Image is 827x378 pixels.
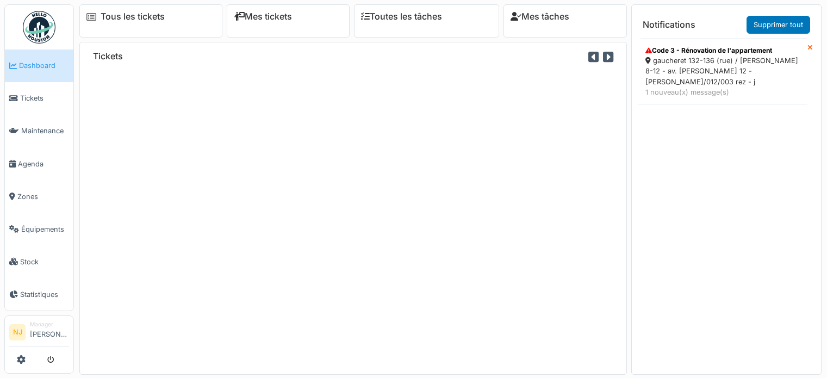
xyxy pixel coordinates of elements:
span: Stock [20,257,69,267]
a: Maintenance [5,115,73,147]
h6: Notifications [643,20,695,30]
a: Équipements [5,213,73,245]
span: Zones [17,191,69,202]
div: 1 nouveau(x) message(s) [645,87,800,97]
li: NJ [9,324,26,340]
span: Équipements [21,224,69,234]
span: Agenda [18,159,69,169]
div: Code 3 - Rénovation de l'appartement [645,46,800,55]
img: Badge_color-CXgf-gQk.svg [23,11,55,44]
a: NJ Manager[PERSON_NAME] [9,320,69,346]
span: Tickets [20,93,69,103]
h6: Tickets [93,51,123,61]
a: Mes tâches [511,11,569,22]
span: Maintenance [21,126,69,136]
a: Tous les tickets [101,11,165,22]
div: gaucheret 132-136 (rue) / [PERSON_NAME] 8-12 - av. [PERSON_NAME] 12 - [PERSON_NAME]/012/003 rez - j [645,55,800,87]
span: Statistiques [20,289,69,300]
a: Dashboard [5,49,73,82]
a: Stock [5,245,73,278]
a: Mes tickets [234,11,292,22]
span: Dashboard [19,60,69,71]
a: Code 3 - Rénovation de l'appartement gaucheret 132-136 (rue) / [PERSON_NAME] 8-12 - av. [PERSON_N... [638,38,807,105]
a: Agenda [5,147,73,180]
a: Toutes les tâches [361,11,442,22]
a: Statistiques [5,278,73,311]
a: Zones [5,180,73,213]
a: Supprimer tout [747,16,810,34]
div: Manager [30,320,69,329]
li: [PERSON_NAME] [30,320,69,344]
a: Tickets [5,82,73,115]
